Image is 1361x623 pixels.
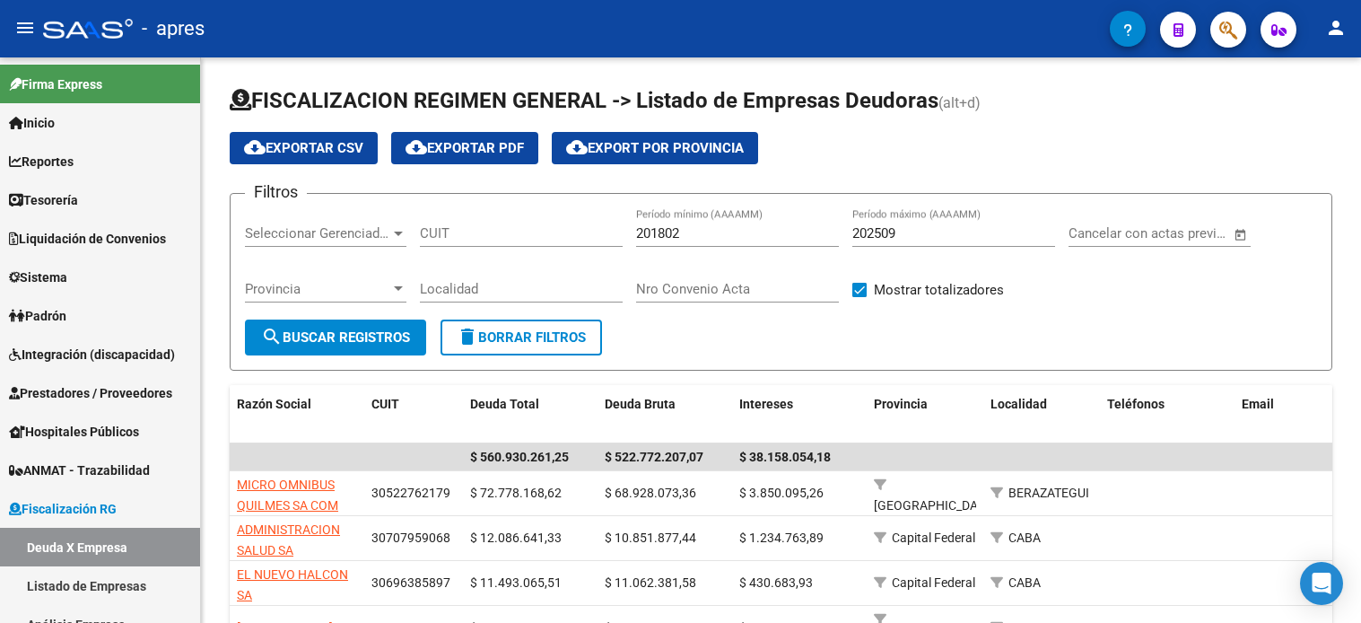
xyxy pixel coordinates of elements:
[1008,575,1041,590] span: CABA
[9,229,166,249] span: Liquidación de Convenios
[874,279,1004,301] span: Mostrar totalizadores
[566,136,588,158] mat-icon: cloud_download
[732,385,867,444] datatable-header-cell: Intereses
[566,140,744,156] span: Export por Provincia
[605,531,696,545] span: $ 10.851.877,44
[470,531,562,545] span: $ 12.086.641,33
[605,575,696,590] span: $ 11.062.381,58
[406,136,427,158] mat-icon: cloud_download
[237,397,311,411] span: Razón Social
[1242,397,1274,411] span: Email
[598,385,732,444] datatable-header-cell: Deuda Bruta
[552,132,758,164] button: Export por Provincia
[9,383,172,403] span: Prestadores / Proveedores
[457,329,586,346] span: Borrar Filtros
[867,385,983,444] datatable-header-cell: Provincia
[463,385,598,444] datatable-header-cell: Deuda Total
[371,531,450,545] span: 30707959068
[470,486,562,500] span: $ 72.778.168,62
[245,180,307,205] h3: Filtros
[938,94,981,111] span: (alt+d)
[605,397,676,411] span: Deuda Bruta
[892,531,975,545] span: Capital Federal
[605,450,703,464] span: $ 522.772.207,07
[1300,562,1343,605] div: Open Intercom Messenger
[9,499,117,519] span: Fiscalización RG
[441,320,602,355] button: Borrar Filtros
[245,225,390,241] span: Seleccionar Gerenciador
[1230,224,1251,245] button: Open calendar
[9,113,55,133] span: Inicio
[406,140,524,156] span: Exportar PDF
[14,17,36,39] mat-icon: menu
[739,397,793,411] span: Intereses
[1107,397,1165,411] span: Teléfonos
[391,132,538,164] button: Exportar PDF
[470,450,569,464] span: $ 560.930.261,25
[9,75,102,94] span: Firma Express
[874,498,995,513] span: [GEOGRAPHIC_DATA]
[245,281,390,297] span: Provincia
[237,567,348,602] span: EL NUEVO HALCON SA
[371,486,450,500] span: 30522762179
[470,397,539,411] span: Deuda Total
[983,385,1100,444] datatable-header-cell: Localidad
[371,397,399,411] span: CUIT
[9,422,139,442] span: Hospitales Públicos
[244,136,266,158] mat-icon: cloud_download
[892,575,975,590] span: Capital Federal
[364,385,463,444] datatable-header-cell: CUIT
[245,320,426,355] button: Buscar Registros
[9,306,66,326] span: Padrón
[9,190,78,210] span: Tesorería
[739,531,824,545] span: $ 1.234.763,89
[605,486,696,500] span: $ 68.928.073,36
[244,140,363,156] span: Exportar CSV
[739,575,813,590] span: $ 430.683,93
[9,152,74,171] span: Reportes
[1008,486,1089,500] span: BERAZATEGUI
[9,461,150,480] span: ANMAT - Trazabilidad
[9,268,67,287] span: Sistema
[261,326,283,347] mat-icon: search
[230,132,378,164] button: Exportar CSV
[1008,531,1041,545] span: CABA
[457,326,478,347] mat-icon: delete
[1325,17,1347,39] mat-icon: person
[1100,385,1234,444] datatable-header-cell: Teléfonos
[230,88,938,113] span: FISCALIZACION REGIMEN GENERAL -> Listado de Empresas Deudoras
[739,486,824,500] span: $ 3.850.095,26
[142,9,205,48] span: - apres
[874,397,928,411] span: Provincia
[261,329,410,346] span: Buscar Registros
[371,575,450,590] span: 30696385897
[237,478,338,533] span: MICRO OMNIBUS QUILMES SA COM IND Y FINANC
[990,397,1047,411] span: Localidad
[470,575,562,590] span: $ 11.493.065,51
[9,345,175,364] span: Integración (discapacidad)
[237,522,340,557] span: ADMINISTRACION SALUD SA
[230,385,364,444] datatable-header-cell: Razón Social
[739,450,831,464] span: $ 38.158.054,18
